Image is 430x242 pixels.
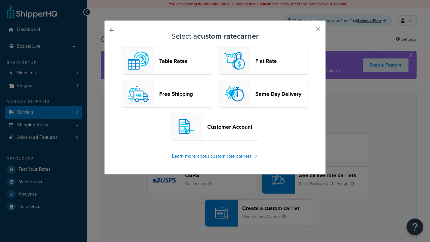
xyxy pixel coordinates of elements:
[197,31,259,42] strong: custom rate carrier
[207,124,260,130] header: Customer Account
[218,47,308,75] button: flat logoFlat Rate
[159,91,212,97] header: Free Shipping
[221,80,248,107] img: sameday logo
[173,113,200,140] img: customerAccount logo
[218,80,308,108] button: sameday logoSame Day Delivery
[170,113,260,140] button: customerAccount logoCustomer Account
[125,80,152,107] img: free logo
[122,80,212,108] button: free logoFree Shipping
[159,58,212,64] header: Table Rates
[121,32,309,40] h3: Select a
[122,47,212,75] button: custom logoTable Rates
[221,47,248,74] img: flat logo
[255,58,308,64] header: Flat Rate
[172,153,258,160] a: Learn more about custom rate carriers
[255,91,308,97] header: Same Day Delivery
[125,47,152,74] img: custom logo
